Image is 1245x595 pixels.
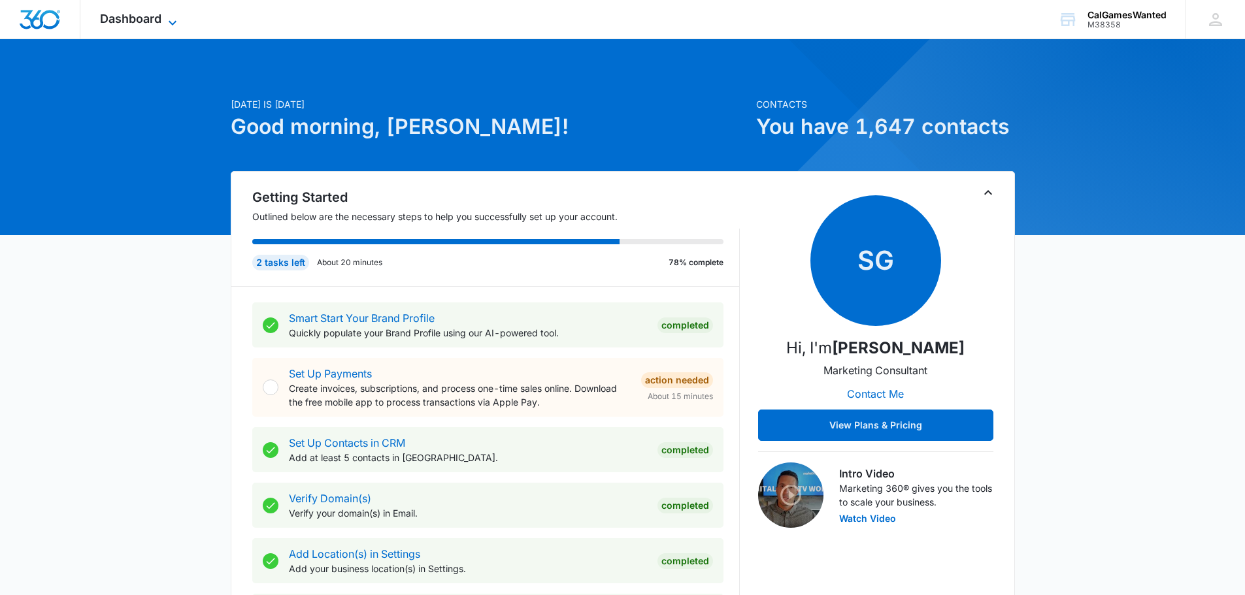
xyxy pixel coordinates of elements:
div: Completed [657,317,713,333]
div: Completed [657,498,713,513]
strong: [PERSON_NAME] [832,338,965,357]
a: Set Up Payments [289,367,372,380]
p: Quickly populate your Brand Profile using our AI-powered tool. [289,326,647,340]
a: Smart Start Your Brand Profile [289,312,435,325]
p: Outlined below are the necessary steps to help you successfully set up your account. [252,210,740,223]
img: Intro Video [758,462,823,528]
p: 78% complete [669,257,723,268]
h3: Intro Video [839,466,993,481]
a: Set Up Contacts in CRM [289,436,405,449]
p: Hi, I'm [786,336,965,360]
span: About 15 minutes [648,391,713,402]
a: Add Location(s) in Settings [289,547,420,560]
div: Completed [657,442,713,458]
h1: Good morning, [PERSON_NAME]! [231,111,748,142]
div: account id [1087,20,1167,29]
div: 2 tasks left [252,255,309,270]
h1: You have 1,647 contacts [756,111,1015,142]
div: Completed [657,553,713,569]
div: account name [1087,10,1167,20]
p: [DATE] is [DATE] [231,97,748,111]
button: View Plans & Pricing [758,410,993,441]
p: Add your business location(s) in Settings. [289,562,647,575]
p: Marketing Consultant [823,362,927,378]
button: Toggle Collapse [980,185,996,201]
div: Action Needed [641,372,713,388]
p: Contacts [756,97,1015,111]
button: Watch Video [839,514,896,523]
p: Create invoices, subscriptions, and process one-time sales online. Download the free mobile app t... [289,381,631,409]
p: Verify your domain(s) in Email. [289,506,647,520]
p: About 20 minutes [317,257,382,268]
span: SG [810,195,941,326]
span: Dashboard [100,12,161,25]
p: Add at least 5 contacts in [GEOGRAPHIC_DATA]. [289,451,647,464]
h2: Getting Started [252,187,740,207]
p: Marketing 360® gives you the tools to scale your business. [839,481,993,509]
button: Contact Me [834,378,917,410]
a: Verify Domain(s) [289,492,371,505]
